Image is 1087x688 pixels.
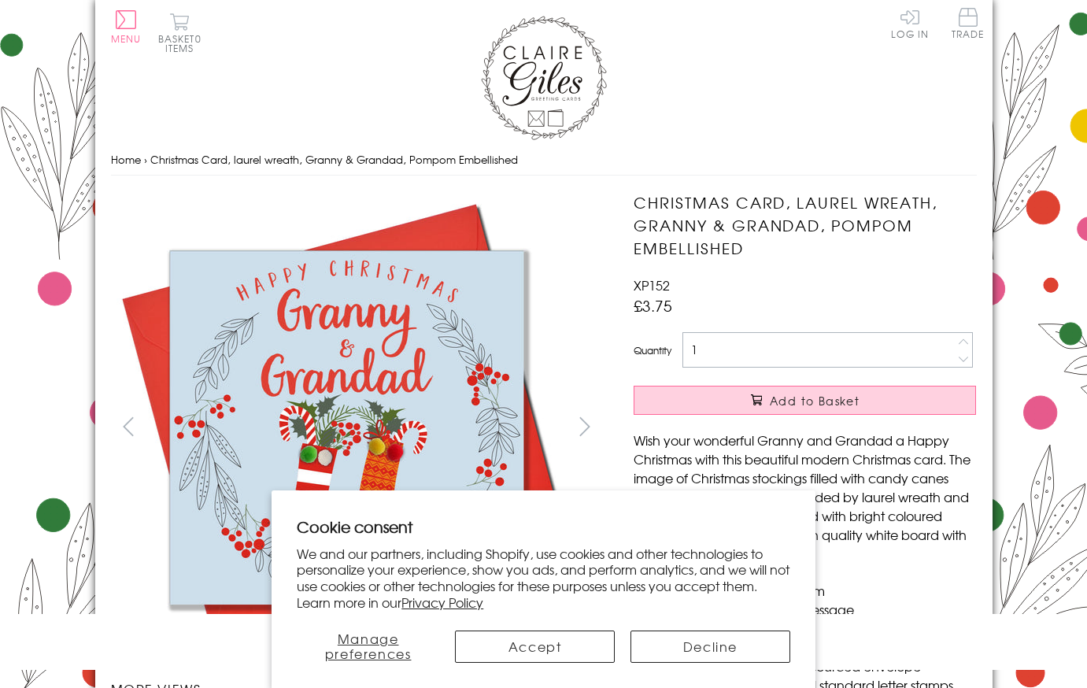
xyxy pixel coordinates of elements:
button: Basket0 items [158,13,202,53]
h1: Christmas Card, laurel wreath, Granny & Grandad, Pompom Embellished [634,191,976,259]
span: XP152 [634,276,670,294]
span: Trade [952,8,985,39]
span: Add to Basket [770,393,860,409]
button: Manage preferences [297,631,439,663]
span: Christmas Card, laurel wreath, Granny & Grandad, Pompom Embellished [150,152,518,167]
span: › [144,152,147,167]
img: Christmas Card, laurel wreath, Granny & Grandad, Pompom Embellished [602,191,1074,661]
button: next [567,409,602,444]
span: Menu [111,31,142,46]
h2: Cookie consent [297,516,790,538]
span: £3.75 [634,294,672,316]
span: 0 items [165,31,202,55]
button: Menu [111,10,142,43]
button: Accept [455,631,615,663]
a: Home [111,152,141,167]
img: Christmas Card, laurel wreath, Granny & Grandad, Pompom Embellished [110,191,582,664]
a: Log In [891,8,929,39]
p: We and our partners, including Shopify, use cookies and other technologies to personalize your ex... [297,546,790,611]
a: Trade [952,8,985,42]
nav: breadcrumbs [111,144,977,176]
button: Add to Basket [634,386,976,415]
img: Claire Giles Greetings Cards [481,16,607,140]
button: prev [111,409,146,444]
a: Privacy Policy [401,593,483,612]
label: Quantity [634,343,671,357]
p: Wish your wonderful Granny and Grandad a Happy Christmas with this beautiful modern Christmas car... [634,431,976,563]
button: Decline [630,631,790,663]
span: Manage preferences [325,629,412,663]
